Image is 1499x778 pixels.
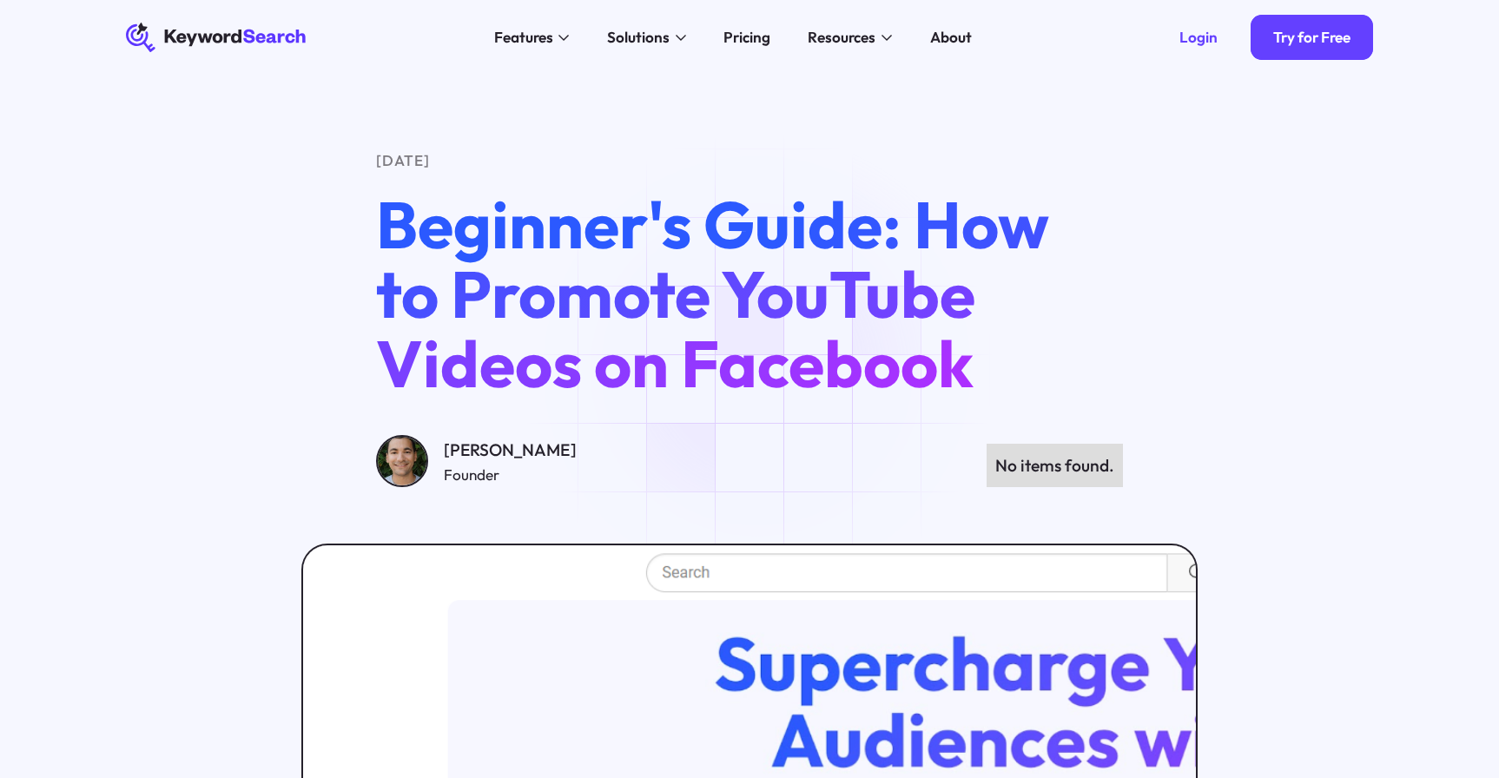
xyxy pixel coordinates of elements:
div: No items found. [995,452,1114,478]
div: Resources [808,26,875,49]
a: Login [1157,15,1240,60]
a: Try for Free [1251,15,1373,60]
div: Pricing [723,26,770,49]
div: Features [494,26,553,49]
div: Try for Free [1273,28,1350,46]
div: Login [1179,28,1218,46]
span: Beginner's Guide: How to Promote YouTube Videos on Facebook [376,183,1049,404]
div: Founder [444,464,577,486]
div: [DATE] [376,149,1123,172]
div: Solutions [607,26,670,49]
a: Pricing [713,23,783,52]
a: About [919,23,983,52]
div: [PERSON_NAME] [444,437,577,463]
div: About [930,26,972,49]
